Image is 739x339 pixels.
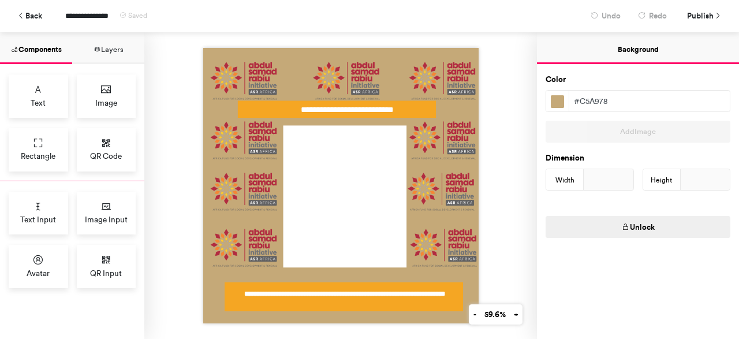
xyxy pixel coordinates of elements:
span: QR Code [90,150,122,162]
button: 59.6% [480,304,510,325]
button: - [469,304,480,325]
button: Publish [678,6,727,26]
button: Background [537,32,739,64]
span: Publish [687,6,714,26]
button: Unlock [546,216,730,238]
button: AddImage [546,121,730,143]
label: Dimension [546,152,584,164]
span: Avatar [27,267,50,279]
span: Rectangle [21,150,55,162]
button: Layers [72,32,144,64]
span: Text Input [20,214,56,225]
span: Image Input [85,214,128,225]
span: Saved [128,12,147,20]
span: Image [95,97,117,109]
span: QR Input [90,267,122,279]
button: + [509,304,522,325]
span: Text [31,97,46,109]
div: #c5a978 [569,91,730,111]
div: Width [546,169,584,191]
div: Height [643,169,681,191]
iframe: Drift Widget Chat Controller [681,281,725,325]
button: Back [12,6,48,26]
label: Color [546,74,566,85]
